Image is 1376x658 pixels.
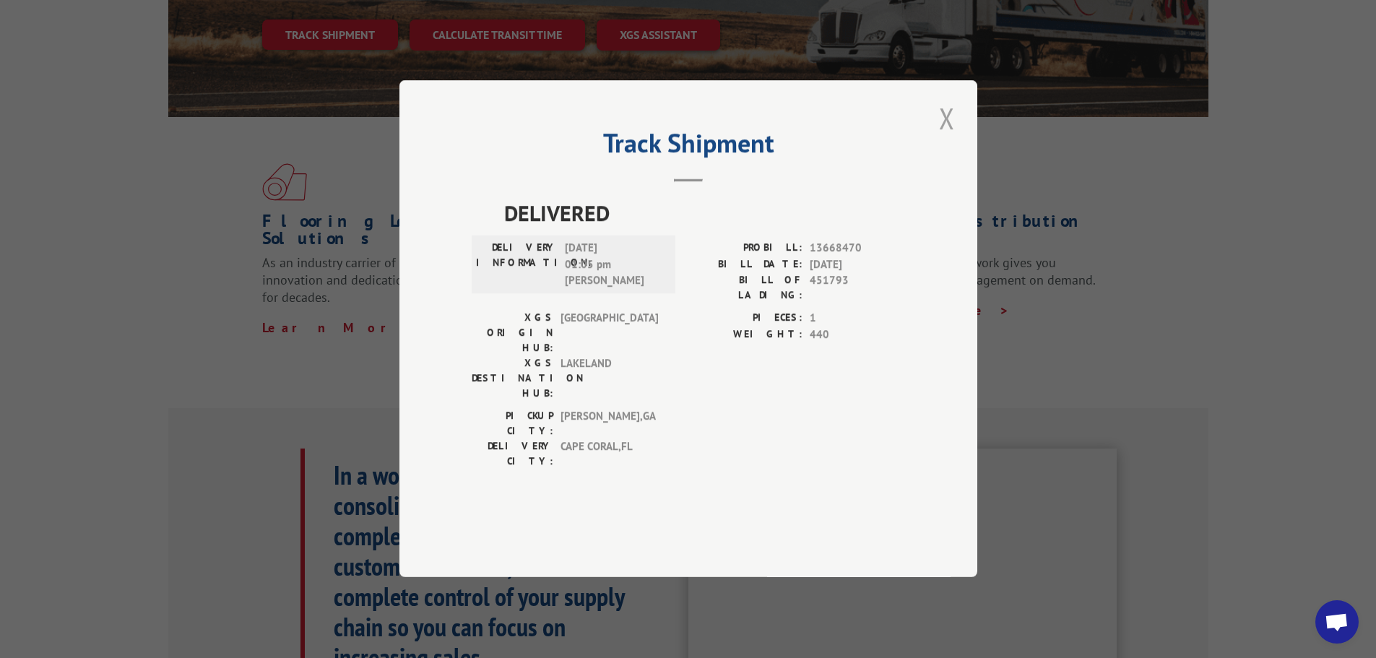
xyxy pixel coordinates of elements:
span: LAKELAND [561,356,658,402]
span: 1 [810,311,905,327]
label: BILL OF LADING: [688,273,802,303]
span: [PERSON_NAME] , GA [561,409,658,439]
span: 440 [810,326,905,343]
span: [GEOGRAPHIC_DATA] [561,311,658,356]
span: [DATE] [810,256,905,273]
label: WEIGHT: [688,326,802,343]
span: CAPE CORAL , FL [561,439,658,469]
h2: Track Shipment [472,133,905,160]
label: PIECES: [688,311,802,327]
span: DELIVERED [504,197,905,230]
a: Open chat [1315,600,1359,644]
label: PICKUP CITY: [472,409,553,439]
label: PROBILL: [688,241,802,257]
label: XGS DESTINATION HUB: [472,356,553,402]
button: Close modal [935,98,959,138]
label: XGS ORIGIN HUB: [472,311,553,356]
label: BILL DATE: [688,256,802,273]
label: DELIVERY INFORMATION: [476,241,558,290]
span: 451793 [810,273,905,303]
label: DELIVERY CITY: [472,439,553,469]
span: [DATE] 01:05 pm [PERSON_NAME] [565,241,662,290]
span: 13668470 [810,241,905,257]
